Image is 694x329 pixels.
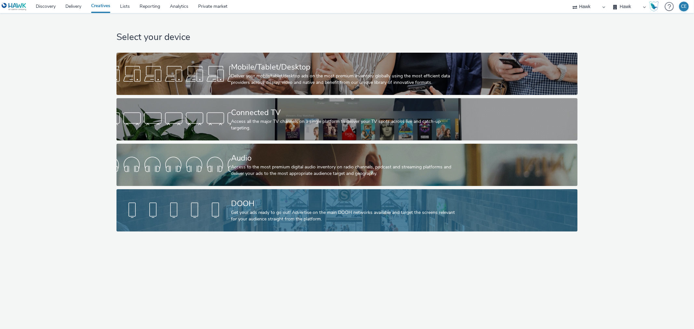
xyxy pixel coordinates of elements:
div: Mobile/Tablet/Desktop [231,61,460,73]
div: Connected TV [231,107,460,118]
a: AudioAccess to the most premium digital audio inventory on radio channels, podcast and streaming ... [116,144,578,186]
a: Connected TVAccess all the major TV channels on a single platform to deliver your TV spots across... [116,98,578,140]
div: DOOH [231,198,460,209]
div: CE [681,2,687,11]
div: Access to the most premium digital audio inventory on radio channels, podcast and streaming platf... [231,164,460,177]
h1: Select your device [116,31,578,44]
img: undefined Logo [2,3,27,11]
a: Mobile/Tablet/DesktopDeliver your mobile/tablet/desktop ads on the most premium inventory globall... [116,53,578,95]
div: Deliver your mobile/tablet/desktop ads on the most premium inventory globally using the most effi... [231,73,460,86]
div: Get your ads ready to go out! Advertise on the main DOOH networks available and target the screen... [231,209,460,223]
img: Hawk Academy [649,1,659,12]
div: Audio [231,152,460,164]
div: Access all the major TV channels on a single platform to deliver your TV spots across live and ca... [231,118,460,132]
a: Hawk Academy [649,1,661,12]
a: DOOHGet your ads ready to go out! Advertise on the main DOOH networks available and target the sc... [116,189,578,231]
